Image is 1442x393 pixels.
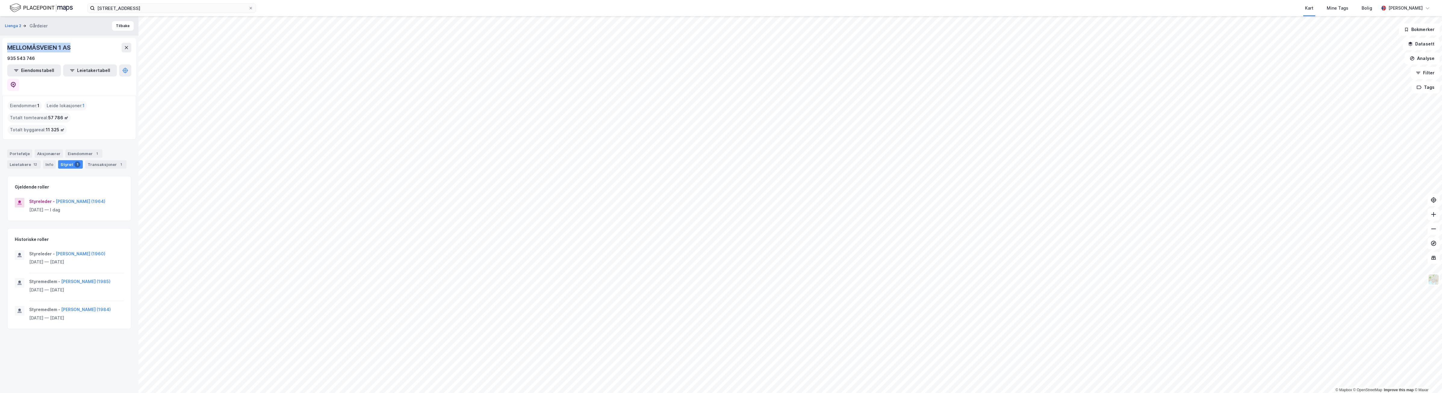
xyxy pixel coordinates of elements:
[48,114,68,121] span: 57 786 ㎡
[1412,81,1440,93] button: Tags
[1405,52,1440,64] button: Analyse
[15,236,49,243] div: Historiske roller
[29,286,124,294] div: [DATE] — [DATE]
[30,22,48,30] div: Gårdeier
[63,64,117,76] button: Leietakertabell
[1353,388,1382,392] a: OpenStreetMap
[35,149,63,158] div: Aksjonærer
[1403,38,1440,50] button: Datasett
[43,160,56,169] div: Info
[44,101,87,111] div: Leide lokasjoner :
[1411,67,1440,79] button: Filter
[1428,274,1439,285] img: Z
[29,206,124,214] div: [DATE] — I dag
[74,161,80,167] div: 1
[29,314,124,322] div: [DATE] — [DATE]
[7,160,41,169] div: Leietakere
[118,161,124,167] div: 1
[46,126,64,133] span: 11 325 ㎡
[32,161,38,167] div: 12
[94,151,100,157] div: 1
[8,113,71,123] div: Totalt tomteareal :
[1327,5,1348,12] div: Mine Tags
[58,160,83,169] div: Styret
[1305,5,1313,12] div: Kart
[8,101,42,111] div: Eiendommer :
[1388,5,1423,12] div: [PERSON_NAME]
[65,149,102,158] div: Eiendommer
[112,21,134,31] button: Tilbake
[37,102,39,109] span: 1
[1384,388,1414,392] a: Improve this map
[7,64,61,76] button: Eiendomstabell
[1412,364,1442,393] iframe: Chat Widget
[5,23,23,29] button: Lienga 2
[85,160,126,169] div: Transaksjoner
[1335,388,1352,392] a: Mapbox
[82,102,85,109] span: 1
[8,125,67,135] div: Totalt byggareal :
[10,3,73,13] img: logo.f888ab2527a4732fd821a326f86c7f29.svg
[7,149,32,158] div: Portefølje
[29,258,124,266] div: [DATE] — [DATE]
[1362,5,1372,12] div: Bolig
[7,43,72,52] div: MELLOMÅSVEIEN 1 AS
[15,183,49,191] div: Gjeldende roller
[7,55,35,62] div: 935 543 746
[1399,23,1440,36] button: Bokmerker
[95,4,248,13] input: Søk på adresse, matrikkel, gårdeiere, leietakere eller personer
